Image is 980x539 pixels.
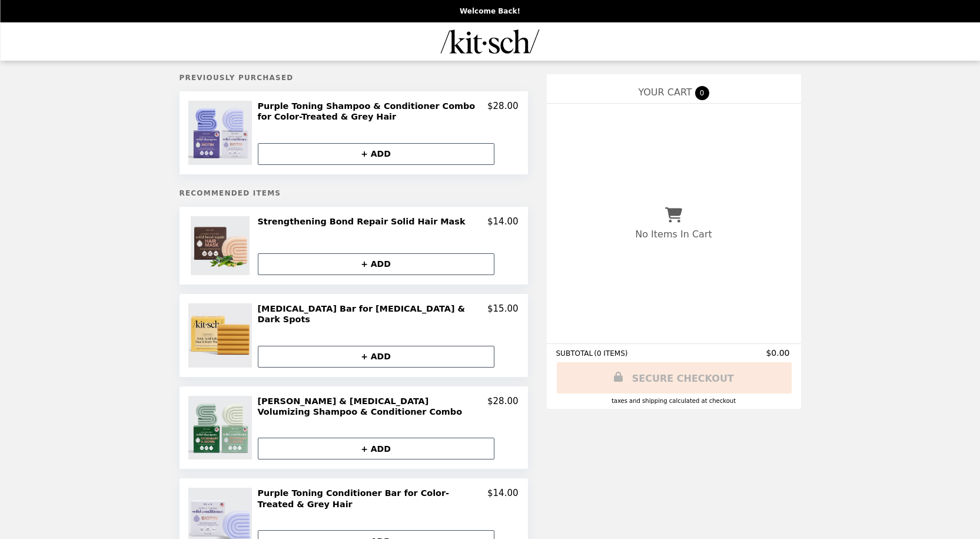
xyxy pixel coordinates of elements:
h2: [MEDICAL_DATA] Bar for [MEDICAL_DATA] & Dark Spots [258,303,488,325]
p: $14.00 [487,216,519,227]
p: $14.00 [487,488,519,510]
button: + ADD [258,253,494,275]
h2: Purple Toning Conditioner Bar for Color-Treated & Grey Hair [258,488,488,510]
div: Taxes and Shipping calculated at checkout [556,398,792,404]
img: Purple Toning Shampoo & Conditioner Combo for Color-Treated & Grey Hair [188,101,255,165]
span: $0.00 [766,348,791,358]
h5: Previously Purchased [180,74,528,82]
p: $15.00 [487,303,519,325]
span: ( 0 ITEMS ) [594,349,627,358]
span: SUBTOTAL [556,349,594,358]
img: Rosemary & Biotin Volumizing Shampoo & Conditioner Combo [188,396,255,460]
button: + ADD [258,143,494,165]
img: Kojic Acid Bar for Hyperpigmentation & Dark Spots [188,303,255,368]
span: 0 [695,86,709,100]
p: No Items In Cart [635,229,712,240]
p: $28.00 [487,396,519,418]
h2: Purple Toning Shampoo & Conditioner Combo for Color-Treated & Grey Hair [258,101,488,123]
img: Brand Logo [441,29,540,54]
span: YOUR CART [638,87,692,98]
button: + ADD [258,438,494,459]
h2: Strengthening Bond Repair Solid Hair Mask [258,216,470,227]
p: Welcome Back! [460,7,520,15]
button: + ADD [258,346,494,368]
h2: [PERSON_NAME] & [MEDICAL_DATA] Volumizing Shampoo & Conditioner Combo [258,396,488,418]
img: Strengthening Bond Repair Solid Hair Mask [191,216,253,275]
h5: Recommended Items [180,189,528,197]
p: $28.00 [487,101,519,123]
